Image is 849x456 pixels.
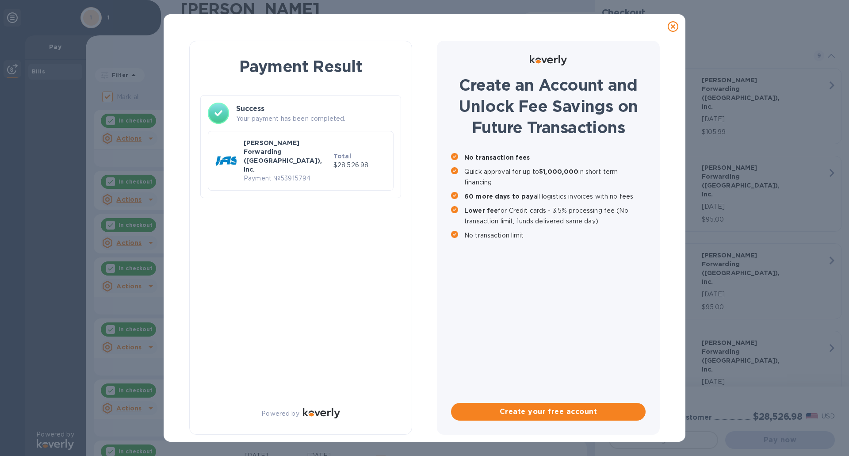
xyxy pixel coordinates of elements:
[303,408,340,418] img: Logo
[464,193,534,200] b: 60 more days to pay
[530,55,567,65] img: Logo
[451,403,646,421] button: Create your free account
[244,138,330,174] p: [PERSON_NAME] Forwarding ([GEOGRAPHIC_DATA]), Inc.
[244,174,330,183] p: Payment № 53915794
[464,207,498,214] b: Lower fee
[464,230,646,241] p: No transaction limit
[333,153,351,160] b: Total
[333,161,386,170] p: $28,526.98
[464,154,530,161] b: No transaction fees
[451,74,646,138] h1: Create an Account and Unlock Fee Savings on Future Transactions
[539,168,578,175] b: $1,000,000
[236,103,394,114] h3: Success
[458,406,639,417] span: Create your free account
[464,166,646,188] p: Quick approval for up to in short term financing
[464,191,646,202] p: all logistics invoices with no fees
[464,205,646,226] p: for Credit cards - 3.5% processing fee (No transaction limit, funds delivered same day)
[261,409,299,418] p: Powered by
[204,55,398,77] h1: Payment Result
[236,114,394,123] p: Your payment has been completed.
